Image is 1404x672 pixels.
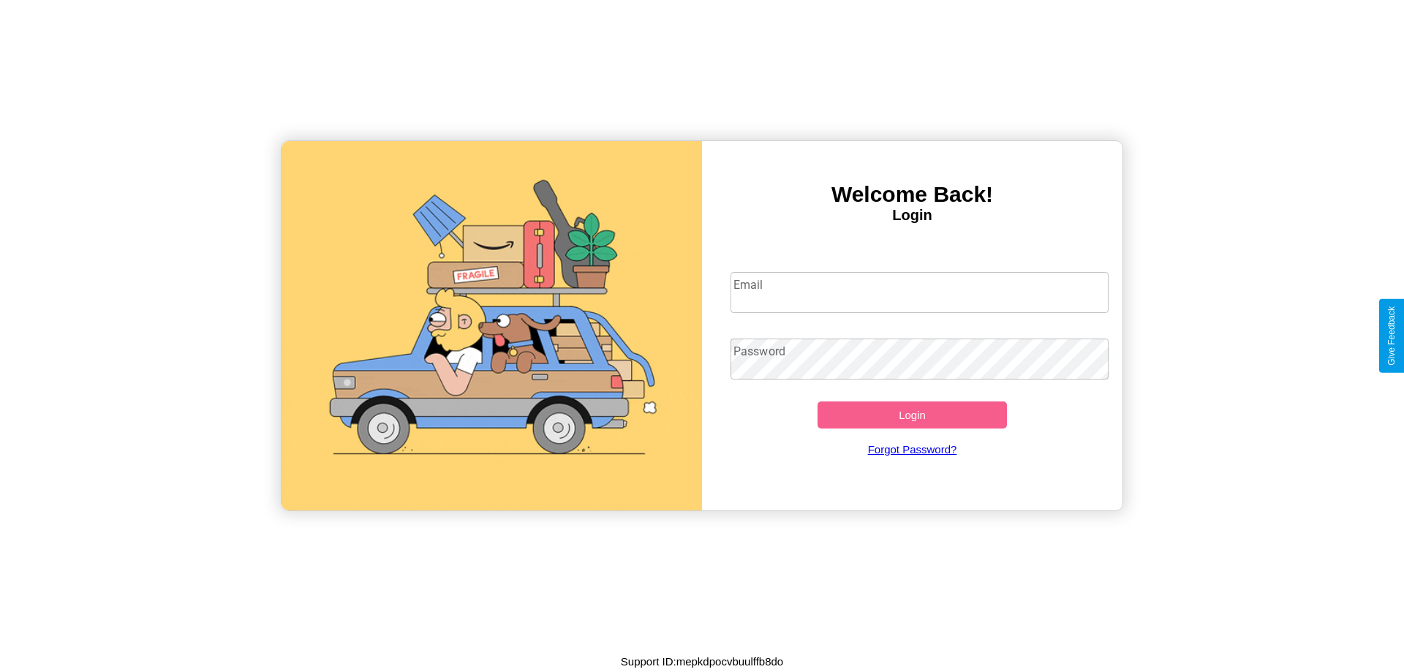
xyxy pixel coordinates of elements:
[621,652,783,671] p: Support ID: mepkdpocvbuulffb8do
[702,207,1122,224] h4: Login
[1386,306,1397,366] div: Give Feedback
[723,429,1102,470] a: Forgot Password?
[702,182,1122,207] h3: Welcome Back!
[282,141,702,510] img: gif
[818,401,1007,429] button: Login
